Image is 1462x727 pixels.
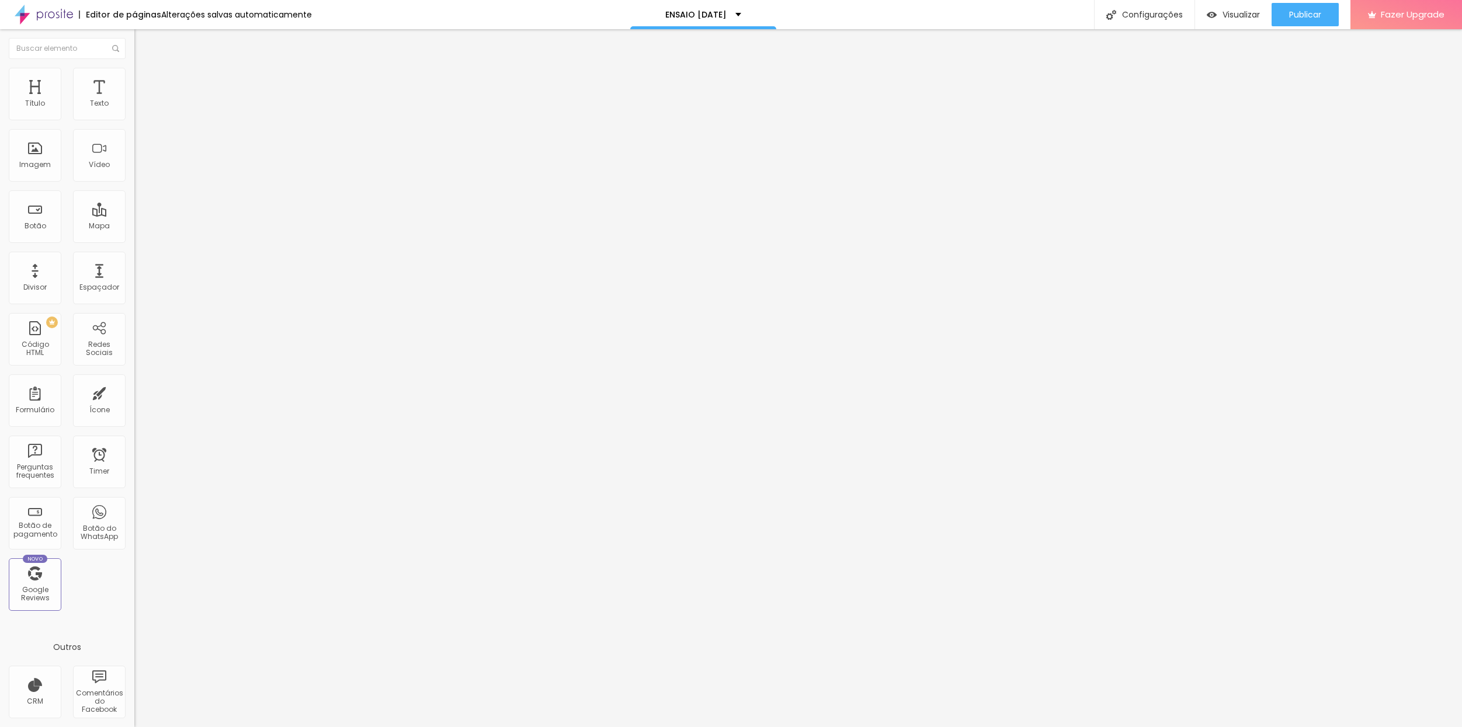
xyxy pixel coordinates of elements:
div: Código HTML [12,340,58,357]
div: CRM [27,697,43,705]
img: Icone [1106,10,1116,20]
span: Visualizar [1223,10,1260,19]
button: Visualizar [1195,3,1272,26]
div: Editor de páginas [79,11,161,19]
img: view-1.svg [1207,10,1217,20]
div: Google Reviews [12,586,58,603]
span: Publicar [1289,10,1321,19]
div: Timer [89,467,109,475]
img: Icone [112,45,119,52]
div: Botão do WhatsApp [76,524,122,541]
div: Botão [25,222,46,230]
div: Vídeo [89,161,110,169]
div: Redes Sociais [76,340,122,357]
div: Título [25,99,45,107]
div: Formulário [16,406,54,414]
div: Mapa [89,222,110,230]
span: Fazer Upgrade [1381,9,1444,19]
p: ENSAIO [DATE] [665,11,727,19]
div: Perguntas frequentes [12,463,58,480]
iframe: Editor [134,29,1462,727]
div: Botão de pagamento [12,521,58,538]
div: Imagem [19,161,51,169]
div: Novo [23,555,48,563]
div: Comentários do Facebook [76,689,122,714]
input: Buscar elemento [9,38,126,59]
button: Publicar [1272,3,1339,26]
div: Ícone [89,406,110,414]
div: Espaçador [79,283,119,291]
div: Divisor [23,283,47,291]
div: Alterações salvas automaticamente [161,11,312,19]
div: Texto [90,99,109,107]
